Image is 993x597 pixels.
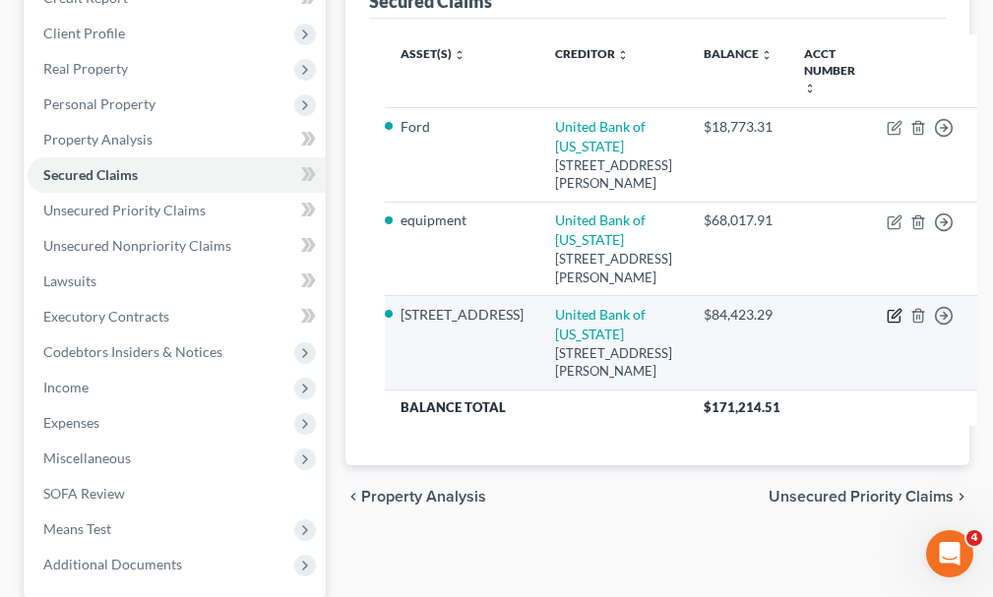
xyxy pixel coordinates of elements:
[385,389,688,425] th: Balance Total
[555,211,646,248] a: United Bank of [US_STATE]
[555,250,672,286] div: [STREET_ADDRESS][PERSON_NAME]
[704,210,773,230] div: $68,017.91
[28,264,326,299] a: Lawsuits
[617,49,629,61] i: unfold_more
[28,299,326,334] a: Executory Contracts
[555,46,629,61] a: Creditor unfold_more
[43,272,96,289] span: Lawsuits
[28,122,326,157] a: Property Analysis
[28,228,326,264] a: Unsecured Nonpriority Claims
[345,489,361,505] i: chevron_left
[43,485,125,502] span: SOFA Review
[926,530,973,577] iframe: Intercom live chat
[804,46,855,94] a: Acct Number unfold_more
[401,117,524,137] li: Ford
[43,449,131,466] span: Miscellaneous
[43,131,153,148] span: Property Analysis
[28,193,326,228] a: Unsecured Priority Claims
[704,46,773,61] a: Balance unfold_more
[28,157,326,193] a: Secured Claims
[704,117,773,137] div: $18,773.31
[43,379,89,395] span: Income
[555,118,646,154] a: United Bank of [US_STATE]
[555,306,646,342] a: United Bank of [US_STATE]
[804,83,816,94] i: unfold_more
[401,46,465,61] a: Asset(s) unfold_more
[43,520,111,537] span: Means Test
[28,476,326,511] a: SOFA Review
[43,25,125,41] span: Client Profile
[555,156,672,193] div: [STREET_ADDRESS][PERSON_NAME]
[43,166,138,183] span: Secured Claims
[43,308,169,325] span: Executory Contracts
[454,49,465,61] i: unfold_more
[43,95,155,112] span: Personal Property
[361,489,486,505] span: Property Analysis
[43,343,222,360] span: Codebtors Insiders & Notices
[401,305,524,325] li: [STREET_ADDRESS]
[761,49,773,61] i: unfold_more
[43,414,99,431] span: Expenses
[43,556,182,572] span: Additional Documents
[43,237,231,254] span: Unsecured Nonpriority Claims
[345,489,486,505] button: chevron_left Property Analysis
[401,210,524,230] li: equipment
[954,489,969,505] i: chevron_right
[769,489,954,505] span: Unsecured Priority Claims
[769,489,969,505] button: Unsecured Priority Claims chevron_right
[43,60,128,77] span: Real Property
[704,399,780,415] span: $171,214.51
[555,344,672,381] div: [STREET_ADDRESS][PERSON_NAME]
[704,305,773,325] div: $84,423.29
[43,202,206,218] span: Unsecured Priority Claims
[966,530,982,546] span: 4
